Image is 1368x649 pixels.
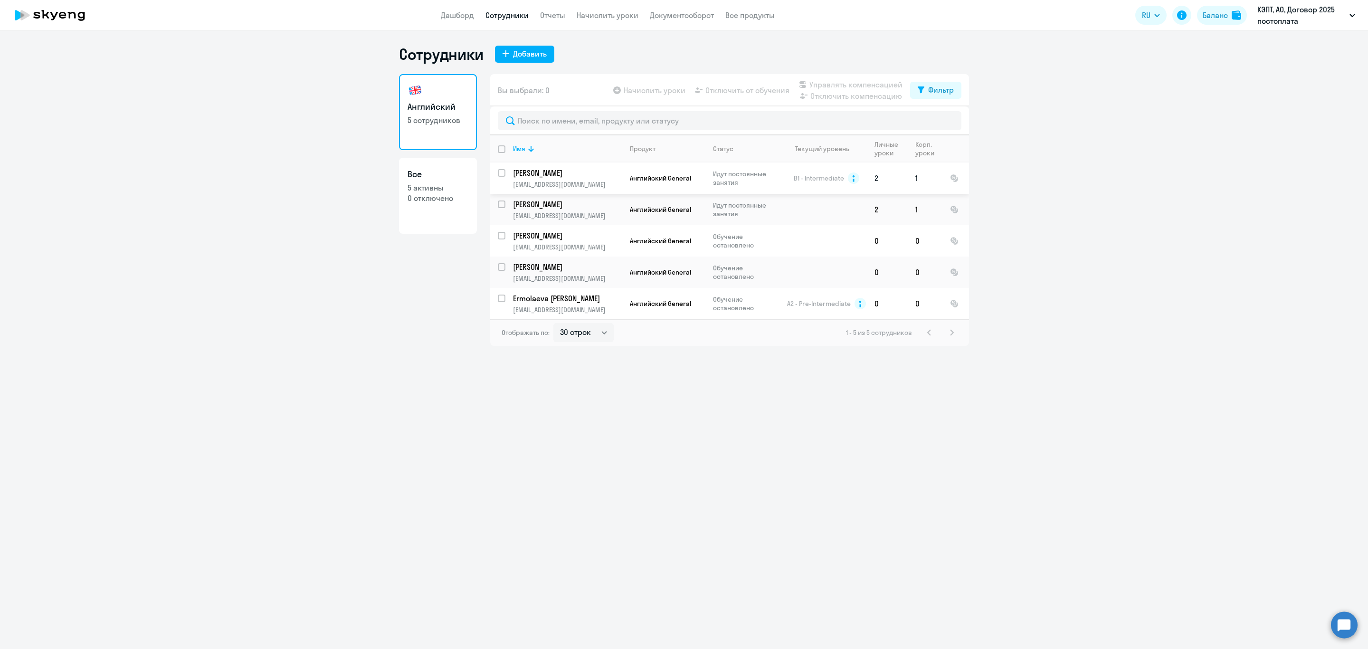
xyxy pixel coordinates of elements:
span: Английский General [630,174,691,182]
td: 0 [867,288,908,319]
a: [PERSON_NAME] [513,262,622,272]
p: Идут постоянные занятия [713,201,778,218]
p: [EMAIL_ADDRESS][DOMAIN_NAME] [513,180,622,189]
p: Ermolaeva [PERSON_NAME] [513,293,620,304]
p: [EMAIL_ADDRESS][DOMAIN_NAME] [513,243,622,251]
p: [EMAIL_ADDRESS][DOMAIN_NAME] [513,274,622,283]
span: Английский General [630,205,691,214]
div: Фильтр [928,84,954,95]
div: Корп. уроки [915,140,936,157]
p: [PERSON_NAME] [513,262,620,272]
a: Отчеты [540,10,565,20]
p: [EMAIL_ADDRESS][DOMAIN_NAME] [513,211,622,220]
div: Добавить [513,48,547,59]
div: Продукт [630,144,705,153]
p: 5 сотрудников [408,115,468,125]
p: [PERSON_NAME] [513,199,620,210]
p: [PERSON_NAME] [513,168,620,178]
p: [PERSON_NAME] [513,230,620,241]
td: 0 [908,225,942,257]
p: Обучение остановлено [713,264,778,281]
a: Ermolaeva [PERSON_NAME] [513,293,622,304]
td: 1 [908,162,942,194]
span: Вы выбрали: 0 [498,85,550,96]
a: Все продукты [725,10,775,20]
span: Отображать по: [502,328,550,337]
a: Сотрудники [485,10,529,20]
input: Поиск по имени, email, продукту или статусу [498,111,961,130]
p: КЭПТ, АО, Договор 2025 постоплата [1257,4,1346,27]
button: КЭПТ, АО, Договор 2025 постоплата [1253,4,1360,27]
span: Английский General [630,268,691,277]
td: 0 [908,288,942,319]
div: Личные уроки [874,140,901,157]
p: 0 отключено [408,193,468,203]
a: Все5 активны0 отключено [399,158,477,234]
td: 0 [867,225,908,257]
p: [EMAIL_ADDRESS][DOMAIN_NAME] [513,305,622,314]
div: Статус [713,144,733,153]
td: 0 [867,257,908,288]
button: Добавить [495,46,554,63]
div: Имя [513,144,525,153]
h3: Английский [408,101,468,113]
div: Имя [513,144,622,153]
button: RU [1135,6,1167,25]
h1: Сотрудники [399,45,484,64]
div: Баланс [1203,10,1228,21]
div: Личные уроки [874,140,907,157]
a: Начислить уроки [577,10,638,20]
h3: Все [408,168,468,181]
span: Английский General [630,237,691,245]
div: Статус [713,144,778,153]
img: balance [1232,10,1241,20]
div: Продукт [630,144,655,153]
div: Текущий уровень [786,144,866,153]
button: Фильтр [910,82,961,99]
span: Английский General [630,299,691,308]
a: Документооборот [650,10,714,20]
td: 2 [867,194,908,225]
span: 1 - 5 из 5 сотрудников [846,328,912,337]
p: Идут постоянные занятия [713,170,778,187]
td: 1 [908,194,942,225]
td: 2 [867,162,908,194]
span: B1 - Intermediate [794,174,844,182]
p: 5 активны [408,182,468,193]
a: Дашборд [441,10,474,20]
div: Текущий уровень [795,144,849,153]
button: Балансbalance [1197,6,1247,25]
img: english [408,83,423,98]
a: [PERSON_NAME] [513,168,622,178]
a: [PERSON_NAME] [513,230,622,241]
td: 0 [908,257,942,288]
p: Обучение остановлено [713,295,778,312]
span: RU [1142,10,1150,21]
span: A2 - Pre-Intermediate [787,299,851,308]
p: Обучение остановлено [713,232,778,249]
a: Английский5 сотрудников [399,74,477,150]
div: Корп. уроки [915,140,942,157]
a: [PERSON_NAME] [513,199,622,210]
